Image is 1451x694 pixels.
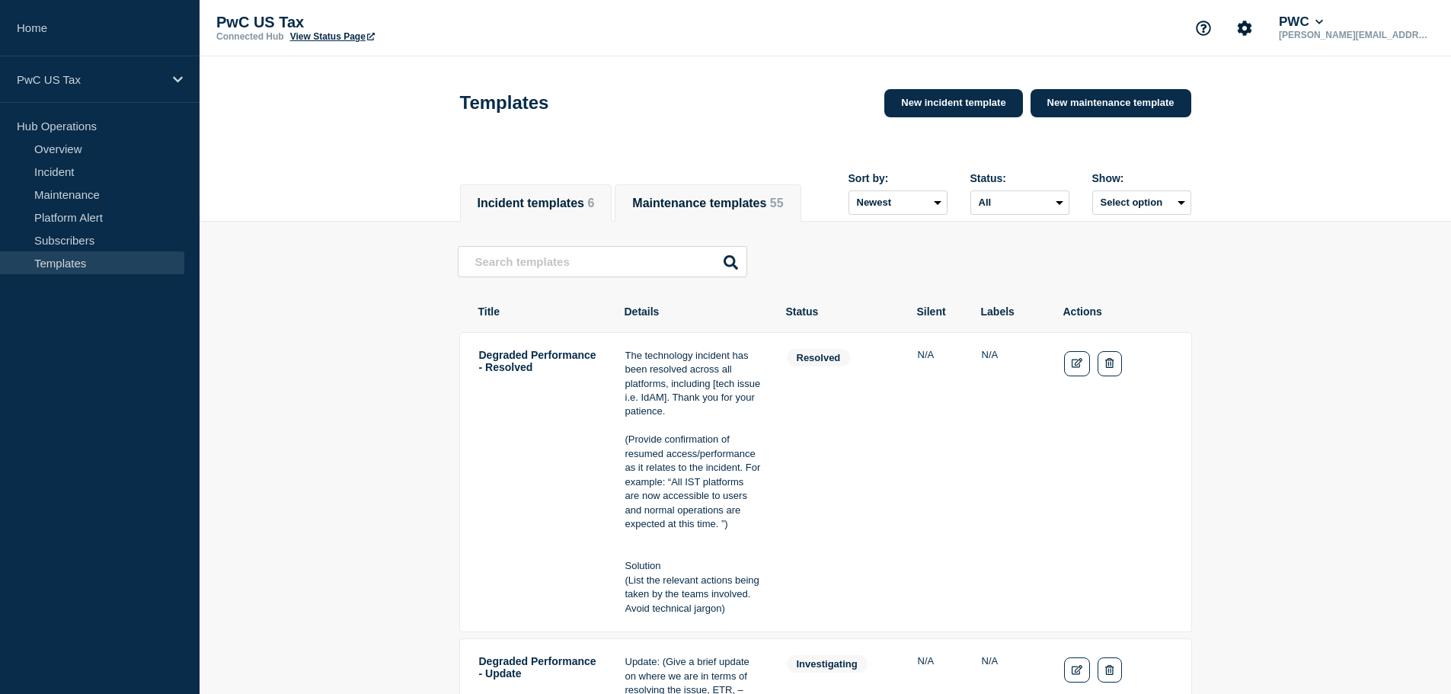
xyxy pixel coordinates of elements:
[1229,12,1261,44] button: Account settings
[980,305,1038,318] th: Labels
[917,348,957,617] td: Silent: N/A
[478,305,599,318] th: Title
[787,655,868,673] span: investigating
[1276,14,1326,30] button: PWC
[770,197,784,209] span: 55
[625,574,761,616] p: (List the relevant actions being taken by the teams involved. Avoid technical jargon)
[970,190,1069,215] select: Status
[1187,12,1219,44] button: Support
[625,349,761,419] p: The technology incident has been resolved across all platforms, including [tech issue i.e. IdAM]....
[478,348,600,617] td: Title: Degraded Performance - Resolved
[216,14,521,31] p: PwC US Tax
[981,348,1039,617] td: Labels: global.none
[787,349,851,366] span: resolved
[625,433,761,531] p: (Provide confirmation of resumed access/performance as it relates to the incident. For example: “...
[587,197,594,209] span: 6
[1031,89,1191,117] a: New maintenance template
[460,92,549,114] h1: Templates
[785,305,892,318] th: Status
[970,172,1069,184] div: Status:
[625,559,761,573] p: Solution
[1276,30,1434,40] p: [PERSON_NAME][EMAIL_ADDRESS][PERSON_NAME][DOMAIN_NAME]
[1098,657,1121,683] button: Delete
[17,73,163,86] p: PwC US Tax
[916,305,956,318] th: Silent
[849,172,948,184] div: Sort by:
[624,305,761,318] th: Details
[1064,657,1091,683] a: Edit
[1063,305,1172,318] th: Actions
[478,197,595,210] button: Incident templates 6
[216,31,284,42] p: Connected Hub
[884,89,1022,117] a: New incident template
[1098,351,1121,376] button: Delete
[786,348,893,617] td: Status: resolved
[1063,348,1173,617] td: Actions: Edit Delete
[632,197,783,210] button: Maintenance templates 55
[1092,190,1191,215] button: Select option
[625,348,762,617] td: Details: The technology incident has been resolved across all platforms, including [tech issue i....
[849,190,948,215] select: Sort by
[290,31,375,42] a: View Status Page
[458,246,747,277] input: Search templates
[1064,351,1091,376] a: Edit
[1092,172,1191,184] div: Show:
